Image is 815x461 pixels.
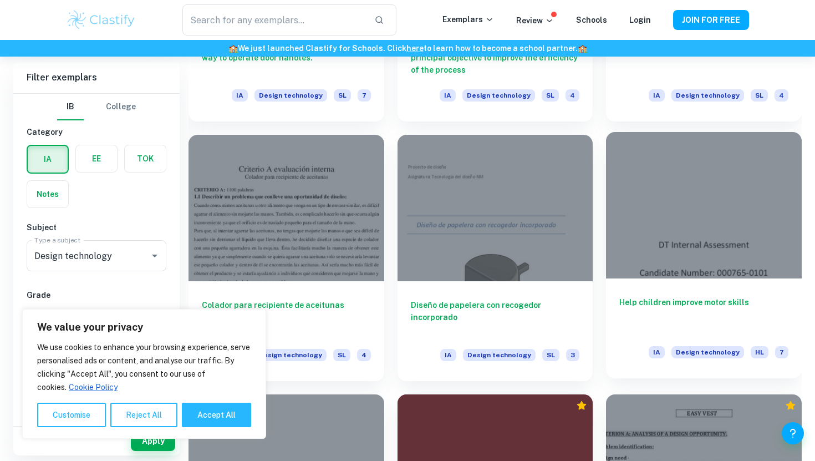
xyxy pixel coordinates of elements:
[358,89,371,102] span: 7
[463,349,536,361] span: Design technology
[673,10,749,30] button: JOIN FOR FREE
[182,4,365,36] input: Search for any exemplars...
[76,145,117,172] button: EE
[125,145,166,172] button: TOK
[578,44,587,53] span: 🏫
[576,16,607,24] a: Schools
[751,346,768,358] span: HL
[649,89,665,102] span: IA
[619,296,788,333] h6: Help children improve motor skills
[13,62,180,93] h6: Filter exemplars
[147,248,162,264] button: Open
[27,289,166,301] h6: Grade
[649,346,665,358] span: IA
[671,89,744,102] span: Design technology
[27,126,166,138] h6: Category
[785,400,796,411] div: Premium
[442,13,494,26] p: Exemplars
[629,16,651,24] a: Login
[440,349,456,361] span: IA
[751,89,768,102] span: SL
[202,39,371,76] h6: Designing a device to offer an alternative way to operate door handles.
[333,349,350,361] span: SL
[440,89,456,102] span: IA
[37,321,251,334] p: We value your privacy
[110,403,177,427] button: Reject All
[189,135,384,381] a: Colador para recipiente de aceitunasIADesign technologySL4
[182,403,251,427] button: Accept All
[406,44,424,53] a: here
[782,422,804,444] button: Help and Feedback
[27,221,166,234] h6: Subject
[566,89,579,102] span: 4
[37,341,251,394] p: We use cookies to enhance your browsing experience, serve personalised ads or content, and analys...
[68,382,118,392] a: Cookie Policy
[566,349,579,361] span: 3
[542,349,559,361] span: SL
[66,9,136,31] img: Clastify logo
[28,146,68,173] button: IA
[37,403,106,427] button: Customise
[775,89,788,102] span: 4
[57,94,136,120] div: Filter type choice
[462,89,535,102] span: Design technology
[542,89,559,102] span: SL
[775,346,788,358] span: 7
[34,235,80,245] label: Type a subject
[254,89,327,102] span: Design technology
[516,14,554,27] p: Review
[398,135,593,381] a: Diseño de papelera con recogedor incorporadoIADesign technologySL3
[2,42,813,54] h6: We just launched Clastify for Schools. Click to learn how to become a school partner.
[411,39,580,76] h6: Design a cutter machine for bread with the principal objective to improve the efficiency of the p...
[619,39,788,76] h6: Backpack for teenagers soccer players
[202,299,371,336] h6: Colador para recipiente de aceitunas
[106,94,136,120] button: College
[228,44,238,53] span: 🏫
[576,400,587,411] div: Premium
[411,299,580,336] h6: Diseño de papelera con recogedor incorporado
[22,309,266,439] div: We value your privacy
[334,89,351,102] span: SL
[606,135,802,381] a: Help children improve motor skillsIADesign technologyHL7
[254,349,327,361] span: Design technology
[27,181,68,207] button: Notes
[232,89,248,102] span: IA
[131,431,175,451] button: Apply
[357,349,371,361] span: 4
[57,94,84,120] button: IB
[671,346,744,358] span: Design technology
